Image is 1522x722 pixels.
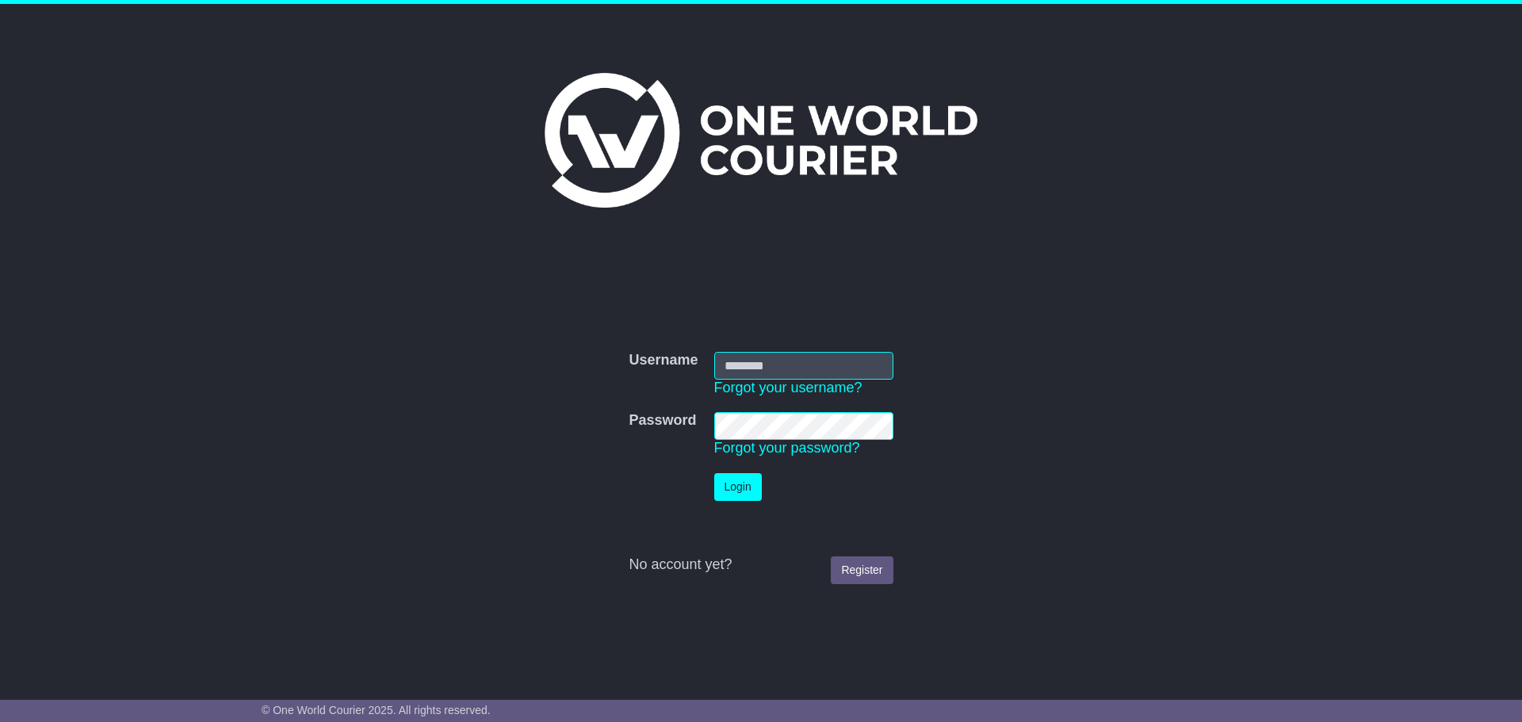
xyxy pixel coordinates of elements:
label: Username [629,352,698,369]
a: Register [831,556,893,584]
img: One World [545,73,977,208]
a: Forgot your username? [714,380,862,395]
label: Password [629,412,696,430]
div: No account yet? [629,556,893,574]
a: Forgot your password? [714,440,860,456]
button: Login [714,473,762,501]
span: © One World Courier 2025. All rights reserved. [262,704,491,716]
